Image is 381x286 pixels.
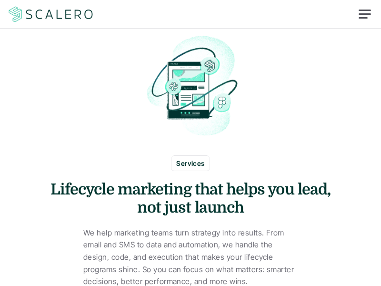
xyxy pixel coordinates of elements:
[50,181,334,216] strong: Lifecycle marketing that helps you lead, not just launch
[7,6,95,23] a: Scalero company logo
[176,158,204,168] p: Services
[7,5,95,23] img: Scalero company logo
[139,33,242,137] img: Lifecycle marketing illustration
